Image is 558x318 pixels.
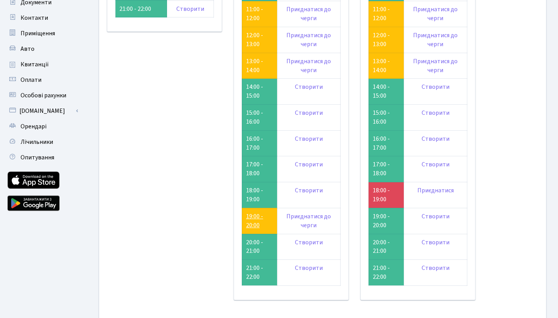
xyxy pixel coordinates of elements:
[422,160,449,169] a: Створити
[4,103,81,119] a: [DOMAIN_NAME]
[21,138,53,146] span: Лічильники
[4,119,81,134] a: Орендарі
[369,130,404,156] td: 16:00 - 17:00
[4,41,81,57] a: Авто
[286,57,331,74] a: Приєднатися до черги
[295,238,323,247] a: Створити
[373,5,390,22] a: 11:00 - 12:00
[21,122,46,131] span: Орендарі
[286,31,331,48] a: Приєднатися до черги
[422,212,449,221] a: Створити
[413,31,458,48] a: Приєднатися до черги
[286,5,331,22] a: Приєднатися до черги
[242,234,277,260] td: 20:00 - 21:00
[373,57,390,74] a: 13:00 - 14:00
[422,109,449,117] a: Створити
[21,45,34,53] span: Авто
[369,234,404,260] td: 20:00 - 21:00
[246,5,263,22] a: 11:00 - 12:00
[242,130,277,156] td: 16:00 - 17:00
[4,57,81,72] a: Квитанції
[295,186,323,195] a: Створити
[369,208,404,234] td: 19:00 - 20:00
[21,153,54,162] span: Опитування
[295,264,323,272] a: Створити
[295,83,323,91] a: Створити
[422,238,449,247] a: Створити
[373,31,390,48] a: 12:00 - 13:00
[4,10,81,26] a: Контакти
[242,260,277,286] td: 21:00 - 22:00
[242,182,277,208] td: 18:00 - 19:00
[413,5,458,22] a: Приєднатися до черги
[242,156,277,182] td: 17:00 - 18:00
[246,57,263,74] a: 13:00 - 14:00
[295,109,323,117] a: Створити
[422,135,449,143] a: Створити
[21,60,49,69] span: Квитанції
[4,88,81,103] a: Особові рахунки
[246,31,263,48] a: 12:00 - 13:00
[295,135,323,143] a: Створити
[246,212,263,230] a: 19:00 - 20:00
[373,186,390,204] a: 18:00 - 19:00
[21,14,48,22] span: Контакти
[242,105,277,131] td: 15:00 - 16:00
[176,5,204,13] a: Створити
[369,156,404,182] td: 17:00 - 18:00
[369,79,404,105] td: 14:00 - 15:00
[417,186,454,195] a: Приєднатися
[4,134,81,150] a: Лічильники
[4,26,81,41] a: Приміщення
[295,160,323,169] a: Створити
[115,0,167,17] td: 21:00 - 22:00
[4,150,81,165] a: Опитування
[21,76,41,84] span: Оплати
[422,264,449,272] a: Створити
[21,91,66,100] span: Особові рахунки
[422,83,449,91] a: Створити
[369,260,404,286] td: 21:00 - 22:00
[413,57,458,74] a: Приєднатися до черги
[286,212,331,230] a: Приєднатися до черги
[369,105,404,131] td: 15:00 - 16:00
[4,72,81,88] a: Оплати
[21,29,55,38] span: Приміщення
[242,79,277,105] td: 14:00 - 15:00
